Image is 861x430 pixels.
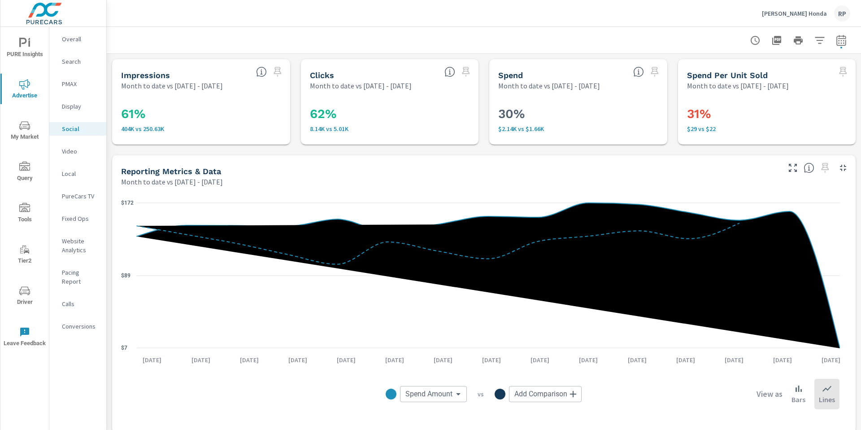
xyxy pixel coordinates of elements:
[757,390,783,399] h6: View as
[49,167,106,180] div: Local
[62,299,99,308] p: Calls
[687,106,847,122] h3: 31%
[62,192,99,201] p: PureCars TV
[49,77,106,91] div: PMAX
[62,268,99,286] p: Pacing Report
[819,394,835,405] p: Lines
[3,285,46,307] span: Driver
[622,355,653,364] p: [DATE]
[234,355,265,364] p: [DATE]
[498,125,658,132] p: $2,144 vs $1,656
[405,390,452,399] span: Spend Amount
[49,122,106,136] div: Social
[62,169,99,178] p: Local
[310,70,334,80] h5: Clicks
[49,297,106,311] div: Calls
[687,80,789,91] p: Month to date vs [DATE] - [DATE]
[310,125,470,132] p: 8,138 vs 5,014
[121,80,223,91] p: Month to date vs [DATE] - [DATE]
[49,212,106,225] div: Fixed Ops
[0,27,49,357] div: nav menu
[121,176,223,187] p: Month to date vs [DATE] - [DATE]
[573,355,604,364] p: [DATE]
[62,322,99,331] p: Conversions
[498,70,523,80] h5: Spend
[121,125,281,132] p: 404,004 vs 250,631
[509,386,582,402] div: Add Comparison
[49,234,106,257] div: Website Analytics
[444,66,455,77] span: The number of times an ad was clicked by a consumer.
[3,244,46,266] span: Tier2
[310,80,412,91] p: Month to date vs [DATE] - [DATE]
[62,57,99,66] p: Search
[767,355,798,364] p: [DATE]
[459,65,473,79] span: Select a preset comparison range to save this widget
[3,162,46,184] span: Query
[836,65,850,79] span: Select a preset comparison range to save this widget
[62,237,99,254] p: Website Analytics
[670,355,701,364] p: [DATE]
[818,161,832,175] span: Select a preset comparison range to save this widget
[62,147,99,156] p: Video
[310,106,470,122] h3: 62%
[467,390,495,398] p: vs
[49,55,106,68] div: Search
[687,125,847,132] p: $29 vs $22
[49,266,106,288] div: Pacing Report
[49,189,106,203] div: PureCars TV
[256,66,267,77] span: The number of times an ad was shown on your behalf.
[62,35,99,44] p: Overall
[498,106,658,122] h3: 30%
[3,327,46,349] span: Leave Feedback
[687,70,768,80] h5: Spend Per Unit Sold
[62,79,99,88] p: PMAX
[62,102,99,111] p: Display
[121,70,170,80] h5: Impressions
[121,345,127,351] text: $7
[427,355,459,364] p: [DATE]
[476,355,507,364] p: [DATE]
[121,272,130,279] text: $89
[121,106,281,122] h3: 61%
[121,167,221,176] h5: Reporting Metrics & Data
[762,9,827,18] p: [PERSON_NAME] Honda
[789,31,807,49] button: Print Report
[62,214,99,223] p: Fixed Ops
[768,31,786,49] button: "Export Report to PDF"
[62,124,99,133] p: Social
[524,355,556,364] p: [DATE]
[834,5,850,22] div: RP
[270,65,285,79] span: Select a preset comparison range to save this widget
[49,145,106,158] div: Video
[3,79,46,101] span: Advertise
[136,355,168,364] p: [DATE]
[3,120,46,142] span: My Market
[791,394,805,405] p: Bars
[49,32,106,46] div: Overall
[498,80,600,91] p: Month to date vs [DATE] - [DATE]
[282,355,313,364] p: [DATE]
[330,355,362,364] p: [DATE]
[121,200,134,206] text: $172
[836,161,850,175] button: Minimize Widget
[185,355,217,364] p: [DATE]
[49,320,106,333] div: Conversions
[815,355,847,364] p: [DATE]
[718,355,750,364] p: [DATE]
[514,390,567,399] span: Add Comparison
[3,203,46,225] span: Tools
[3,38,46,60] span: PURE Insights
[400,386,467,402] div: Spend Amount
[379,355,410,364] p: [DATE]
[49,100,106,113] div: Display
[633,66,644,77] span: The amount of money spent on advertising during the period.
